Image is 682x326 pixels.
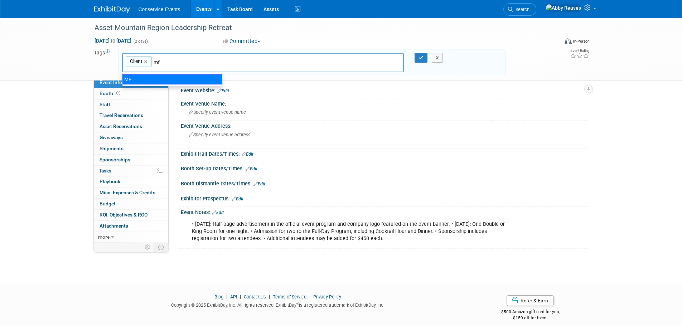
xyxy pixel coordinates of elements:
[546,4,581,12] img: Abby Reaves
[94,121,168,132] a: Asset Reservations
[94,300,462,308] div: Copyright © 2025 ExhibitDay, Inc. All rights reserved. ExhibitDay is a registered trademark of Ex...
[473,304,588,321] div: $500 Amazon gift card for you,
[189,132,250,137] span: Specify event venue address
[313,294,341,300] a: Privacy Policy
[214,294,223,300] a: Blog
[100,146,124,151] span: Shipments
[110,38,116,44] span: to
[246,166,257,171] a: Edit
[94,77,168,88] a: Event Information
[217,88,229,93] a: Edit
[100,102,110,107] span: Staff
[507,295,554,306] a: Refer & Earn
[139,6,180,12] span: Conservice Events
[181,163,588,172] div: Booth Set-up Dates/Times:
[122,74,222,84] div: MF
[100,223,128,229] span: Attachments
[94,49,112,77] td: Tags
[189,110,246,115] span: Specify event venue name
[238,294,243,300] span: |
[100,112,143,118] span: Travel Reservations
[100,79,140,85] span: Event Information
[432,53,443,63] button: X
[94,88,168,99] a: Booth
[94,110,168,121] a: Travel Reservations
[94,143,168,154] a: Shipments
[100,157,130,162] span: Sponsorships
[232,196,243,201] a: Edit
[94,99,168,110] a: Staff
[224,294,229,300] span: |
[181,193,588,203] div: Exhibitor Prospectus:
[141,243,154,252] td: Personalize Event Tab Strip
[181,85,588,94] div: Event Website:
[100,190,155,195] span: Misc. Expenses & Credits
[516,37,590,48] div: Event Format
[100,201,116,206] span: Budget
[221,38,263,45] button: Committed
[181,121,588,130] div: Event Venue Address:
[94,221,168,232] a: Attachments
[144,58,149,66] a: ×
[570,49,589,53] div: Event Rating
[100,135,123,140] span: Giveaways
[565,38,572,44] img: Format-Inperson.png
[230,294,237,300] a: API
[513,7,529,12] span: Search
[133,39,148,44] span: (2 days)
[181,178,588,188] div: Booth Dismantle Dates/Times:
[473,315,588,321] div: $150 off for them.
[154,59,254,66] input: Type tag and hit enter
[94,232,168,243] a: more
[94,38,132,44] span: [DATE] [DATE]
[92,21,548,34] div: Asset Mountain Region Leadership Retreat
[242,152,253,157] a: Edit
[115,91,122,96] span: Booth not reserved yet
[98,234,110,240] span: more
[94,155,168,165] a: Sponsorships
[154,243,168,252] td: Toggle Event Tabs
[253,181,265,186] a: Edit
[100,179,120,184] span: Playbook
[573,39,590,44] div: In-Person
[503,3,536,16] a: Search
[244,294,266,300] a: Contact Us
[94,210,168,220] a: ROI, Objectives & ROO
[94,188,168,198] a: Misc. Expenses & Credits
[94,176,168,187] a: Playbook
[308,294,312,300] span: |
[129,58,142,65] span: Client
[100,123,142,129] span: Asset Reservations
[187,217,509,246] div: • [DATE]: Half-page advertisement in the official event program and company logo featured on the ...
[181,207,588,216] div: Event Notes:
[273,294,306,300] a: Terms of Service
[94,6,130,13] img: ExhibitDay
[212,210,224,215] a: Edit
[181,149,588,158] div: Exhibit Hall Dates/Times:
[94,199,168,209] a: Budget
[99,168,111,174] span: Tasks
[94,166,168,176] a: Tasks
[296,302,299,306] sup: ®
[100,212,147,218] span: ROI, Objectives & ROO
[181,98,588,107] div: Event Venue Name:
[100,91,122,96] span: Booth
[267,294,272,300] span: |
[94,132,168,143] a: Giveaways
